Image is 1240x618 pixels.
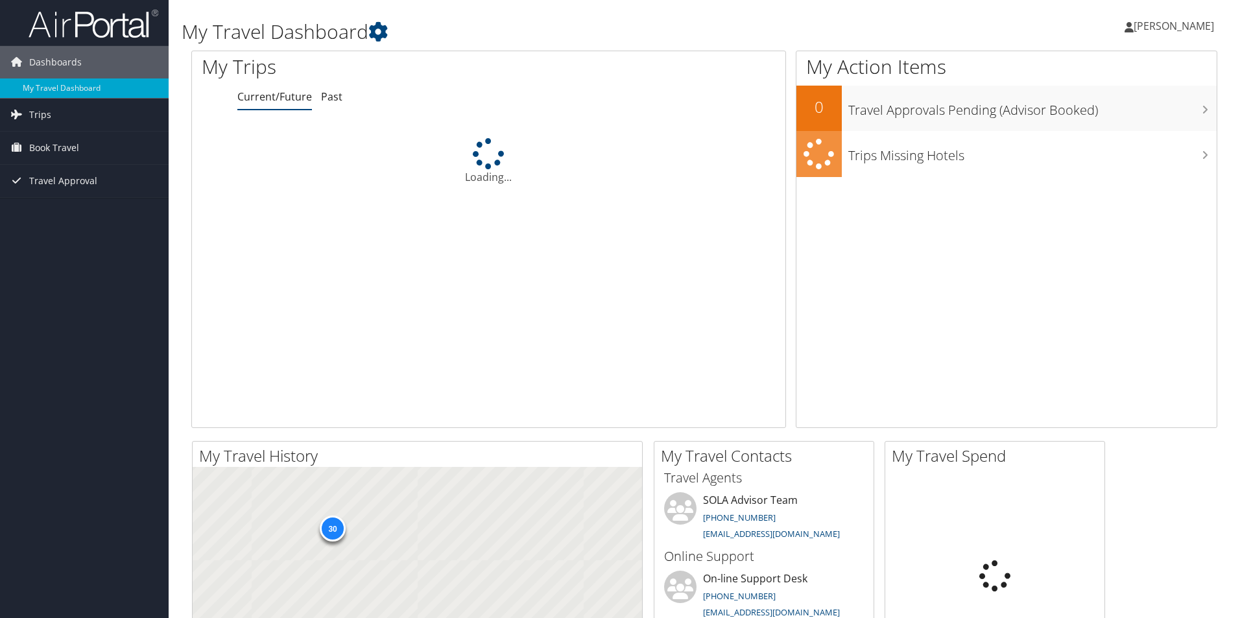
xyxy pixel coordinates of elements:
div: Loading... [192,138,785,185]
h2: My Travel History [199,445,642,467]
h1: My Trips [202,53,529,80]
h3: Travel Agents [664,469,864,487]
h2: 0 [796,96,842,118]
h3: Online Support [664,547,864,565]
a: 0Travel Approvals Pending (Advisor Booked) [796,86,1217,131]
li: SOLA Advisor Team [658,492,870,545]
div: 30 [320,516,346,541]
h1: My Action Items [796,53,1217,80]
h3: Trips Missing Hotels [848,140,1217,165]
a: Trips Missing Hotels [796,131,1217,177]
a: Past [321,89,342,104]
span: Trips [29,99,51,131]
a: [PHONE_NUMBER] [703,512,776,523]
h2: My Travel Contacts [661,445,874,467]
span: [PERSON_NAME] [1134,19,1214,33]
h2: My Travel Spend [892,445,1104,467]
span: Book Travel [29,132,79,164]
span: Travel Approval [29,165,97,197]
span: Dashboards [29,46,82,78]
h3: Travel Approvals Pending (Advisor Booked) [848,95,1217,119]
a: [EMAIL_ADDRESS][DOMAIN_NAME] [703,528,840,540]
a: [EMAIL_ADDRESS][DOMAIN_NAME] [703,606,840,618]
h1: My Travel Dashboard [182,18,879,45]
a: [PHONE_NUMBER] [703,590,776,602]
a: [PERSON_NAME] [1125,6,1227,45]
img: airportal-logo.png [29,8,158,39]
a: Current/Future [237,89,312,104]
